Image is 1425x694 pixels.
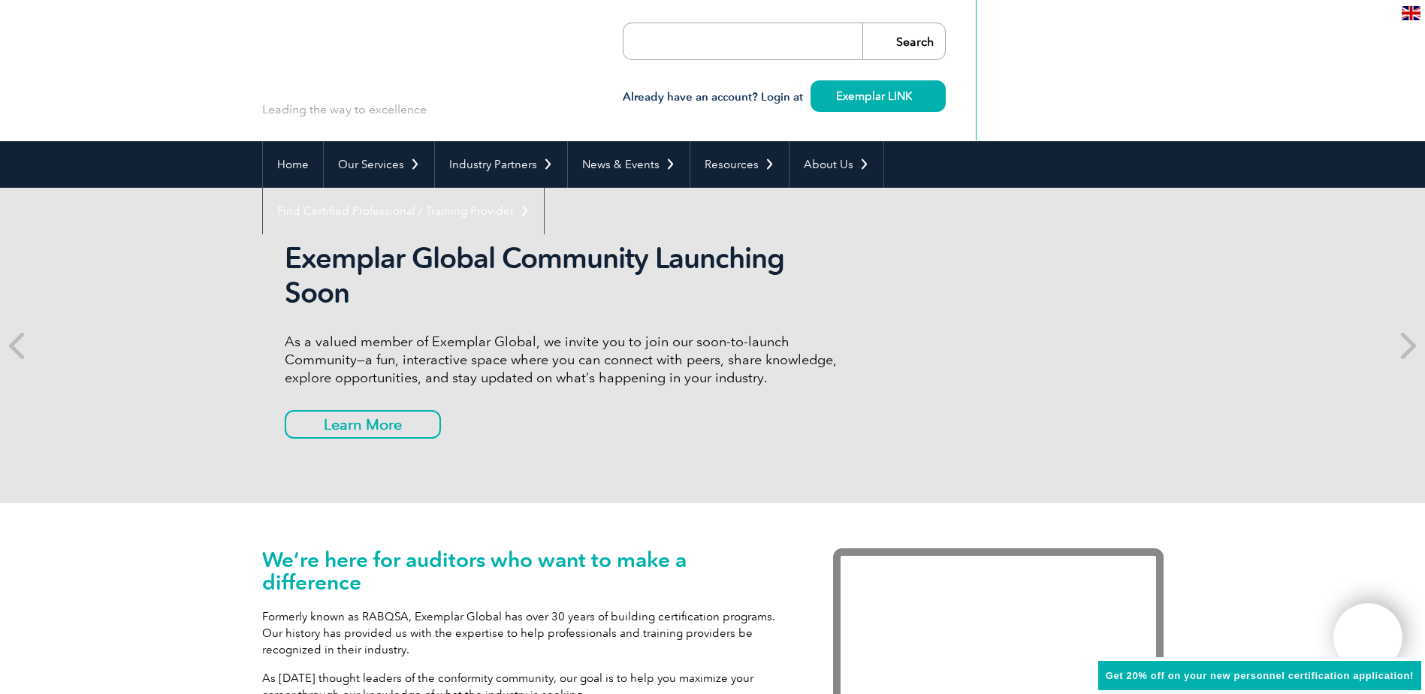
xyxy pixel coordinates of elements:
p: As a valued member of Exemplar Global, we invite you to join our soon-to-launch Community—a fun, ... [285,333,848,387]
a: Find Certified Professional / Training Provider [263,188,544,234]
a: Learn More [285,410,441,439]
a: Exemplar LINK [811,80,946,112]
h2: Exemplar Global Community Launching Soon [285,241,848,310]
h3: Already have an account? Login at [623,88,946,107]
a: Resources [690,141,789,188]
img: svg+xml;nitro-empty-id=MzYwOjIzMg==-1;base64,PHN2ZyB2aWV3Qm94PSIwIDAgMTEgMTEiIHdpZHRoPSIxMSIgaGVp... [912,92,920,100]
a: About Us [789,141,883,188]
p: Leading the way to excellence [262,101,427,118]
h1: We’re here for auditors who want to make a difference [262,548,788,593]
a: News & Events [568,141,690,188]
span: Get 20% off on your new personnel certification application! [1106,670,1414,681]
a: Industry Partners [435,141,567,188]
img: en [1402,6,1420,20]
input: Search [862,23,945,59]
a: Home [263,141,323,188]
img: svg+xml;nitro-empty-id=MTc5NzoxMTY=-1;base64,PHN2ZyB2aWV3Qm94PSIwIDAgNDAwIDQwMCIgd2lkdGg9IjQwMCIg... [1349,619,1387,656]
a: Our Services [324,141,434,188]
p: Formerly known as RABQSA, Exemplar Global has over 30 years of building certification programs. O... [262,608,788,658]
